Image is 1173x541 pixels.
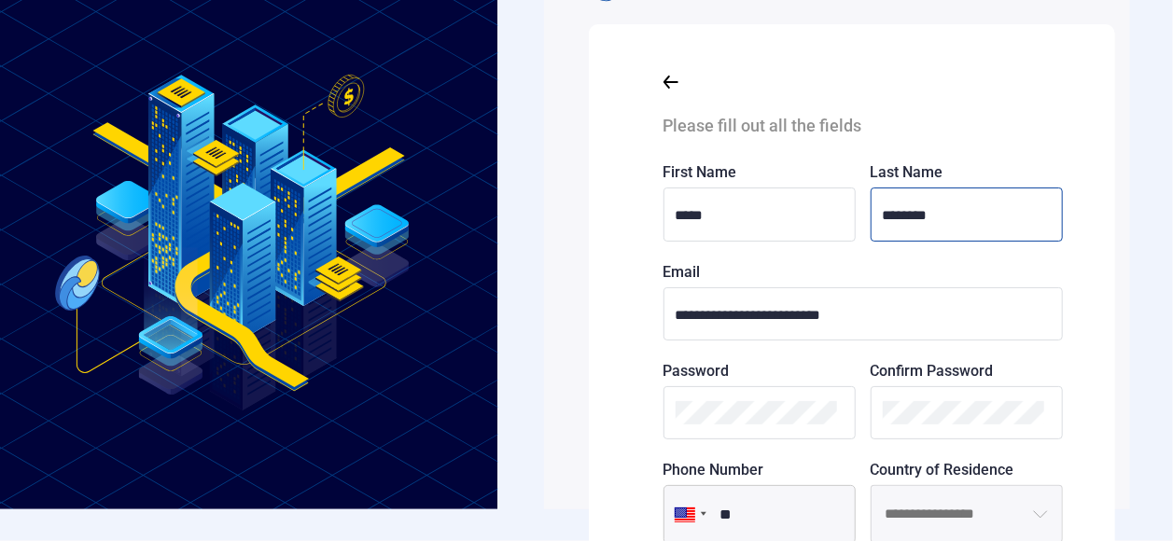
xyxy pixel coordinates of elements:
span: Please fill out all the fields [663,116,862,135]
span: Phone Number [663,461,764,479]
span: Country of Residence [871,461,1014,479]
span: First Name [663,163,737,181]
span: Password [663,362,730,380]
span: Last Name [871,163,943,181]
span: Confirm Password [871,362,994,380]
span: Email [663,263,701,281]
